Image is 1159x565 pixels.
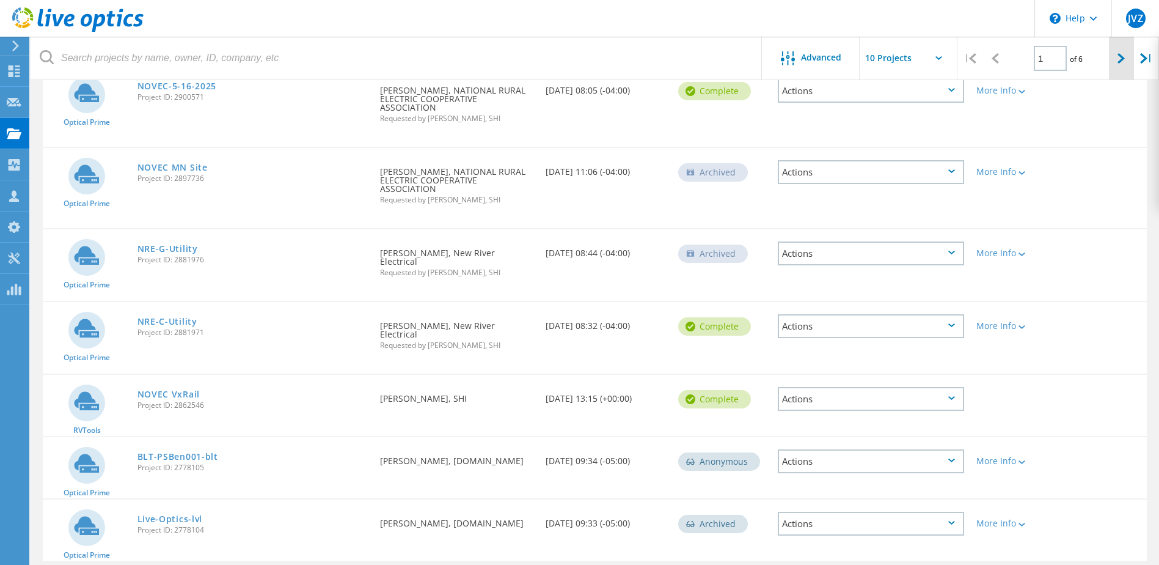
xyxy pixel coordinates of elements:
[539,229,672,270] div: [DATE] 08:44 (-04:00)
[64,200,110,207] span: Optical Prime
[957,37,982,80] div: |
[137,329,368,336] span: Project ID: 2881971
[64,281,110,289] span: Optical Prime
[678,317,751,336] div: Complete
[778,314,964,338] div: Actions
[374,302,539,361] div: [PERSON_NAME], New River Electrical
[778,160,964,184] div: Actions
[678,390,751,408] div: Complete
[12,26,144,34] a: Live Optics Dashboard
[137,464,368,471] span: Project ID: 2778105
[539,302,672,342] div: [DATE] 08:32 (-04:00)
[778,79,964,103] div: Actions
[539,67,672,107] div: [DATE] 08:05 (-04:00)
[976,519,1053,528] div: More Info
[380,115,533,122] span: Requested by [PERSON_NAME], SHI
[137,82,217,90] a: NOVEC-5-16-2025
[778,387,964,411] div: Actions
[1134,37,1159,80] div: |
[137,526,368,534] span: Project ID: 2778104
[1070,54,1083,64] span: of 6
[380,269,533,276] span: Requested by [PERSON_NAME], SHI
[1128,13,1143,23] span: JVZ
[374,500,539,540] div: [PERSON_NAME], [DOMAIN_NAME]
[976,457,1053,465] div: More Info
[137,94,368,101] span: Project ID: 2900571
[137,515,203,523] a: Live-Optics-lvl
[539,437,672,478] div: [DATE] 09:34 (-05:00)
[678,82,751,100] div: Complete
[1050,13,1061,24] svg: \n
[778,242,964,265] div: Actions
[539,148,672,188] div: [DATE] 11:06 (-04:00)
[374,148,539,216] div: [PERSON_NAME], NATIONAL RURAL ELECTRIC COOPERATIVE ASSOCIATION
[778,512,964,536] div: Actions
[678,245,748,263] div: Archived
[976,322,1053,330] div: More Info
[31,37,762,79] input: Search projects by name, owner, ID, company, etc
[64,489,110,497] span: Optical Prime
[137,175,368,182] span: Project ID: 2897736
[678,452,760,471] div: Anonymous
[374,437,539,478] div: [PERSON_NAME], [DOMAIN_NAME]
[380,342,533,349] span: Requested by [PERSON_NAME], SHI
[64,119,110,126] span: Optical Prime
[137,256,368,264] span: Project ID: 2881976
[678,163,748,182] div: Archived
[374,375,539,415] div: [PERSON_NAME], SHI
[374,67,539,135] div: [PERSON_NAME], NATIONAL RURAL ELECTRIC COOPERATIVE ASSOCIATION
[137,402,368,409] span: Project ID: 2862546
[73,427,101,434] span: RVTools
[64,552,110,559] span: Optical Prime
[64,354,110,361] span: Optical Prime
[801,53,841,62] span: Advanced
[678,515,748,533] div: Archived
[976,86,1053,95] div: More Info
[539,500,672,540] div: [DATE] 09:33 (-05:00)
[137,163,208,172] a: NOVEC MN Site
[976,168,1053,176] div: More Info
[137,390,200,399] a: NOVEC VxRail
[778,449,964,473] div: Actions
[137,452,218,461] a: BLT-PSBen001-blt
[137,317,197,326] a: NRE-C-Utility
[976,249,1053,257] div: More Info
[374,229,539,289] div: [PERSON_NAME], New River Electrical
[539,375,672,415] div: [DATE] 13:15 (+00:00)
[137,245,198,253] a: NRE-G-Utility
[380,196,533,204] span: Requested by [PERSON_NAME], SHI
